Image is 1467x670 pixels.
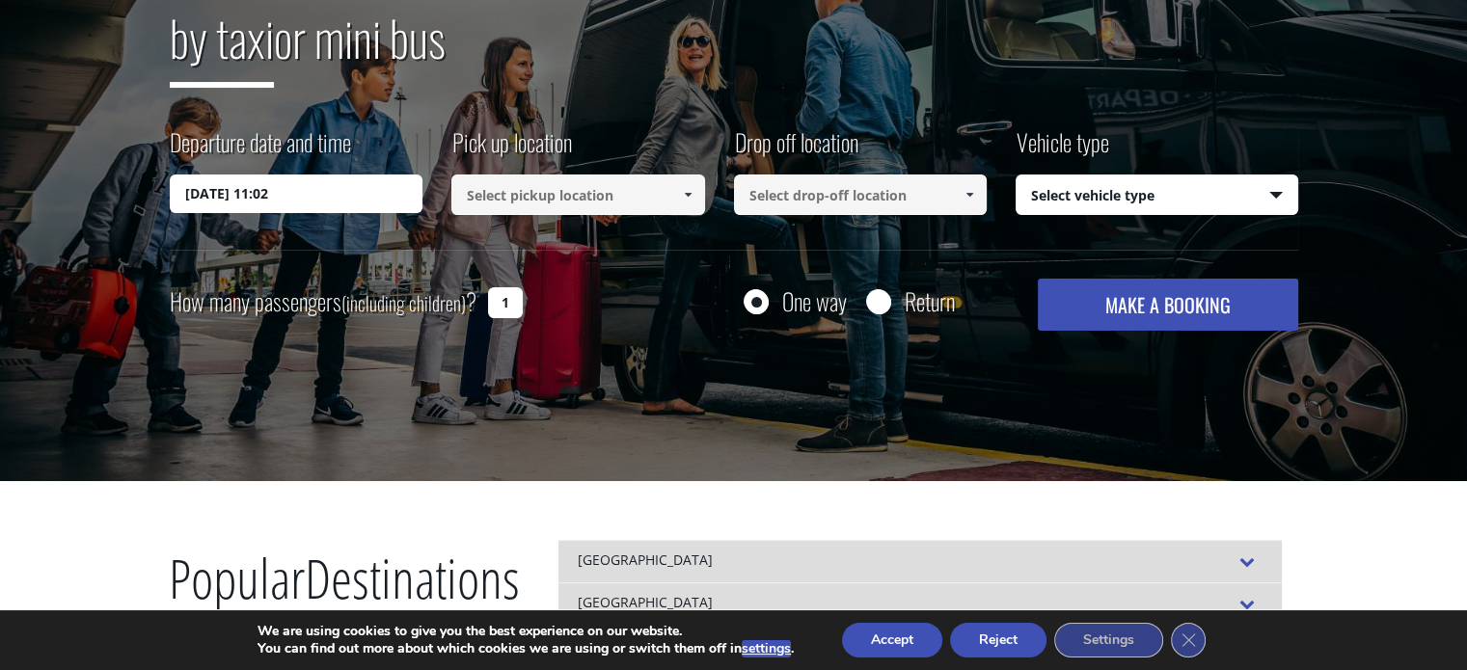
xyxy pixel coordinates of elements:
[782,289,847,313] label: One way
[258,640,794,657] p: You can find out more about which cookies we are using or switch them off in .
[1171,623,1206,657] button: Close GDPR Cookie Banner
[558,540,1282,582] div: [GEOGRAPHIC_DATA]
[1054,623,1163,657] button: Settings
[169,541,305,630] span: Popular
[558,582,1282,625] div: [GEOGRAPHIC_DATA]
[341,288,466,317] small: (including children)
[451,174,705,215] input: Select pickup location
[1017,175,1297,216] span: Select vehicle type
[950,623,1046,657] button: Reject
[258,623,794,640] p: We are using cookies to give you the best experience on our website.
[734,174,988,215] input: Select drop-off location
[170,279,476,326] label: How many passengers ?
[1038,279,1297,331] button: MAKE A BOOKING
[734,125,858,174] label: Drop off location
[1016,125,1109,174] label: Vehicle type
[742,640,791,657] button: settings
[451,125,572,174] label: Pick up location
[905,289,955,313] label: Return
[954,174,986,215] a: Show All Items
[169,540,520,644] h2: Destinations
[170,1,274,88] span: by taxi
[842,623,942,657] button: Accept
[170,125,351,174] label: Departure date and time
[671,174,703,215] a: Show All Items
